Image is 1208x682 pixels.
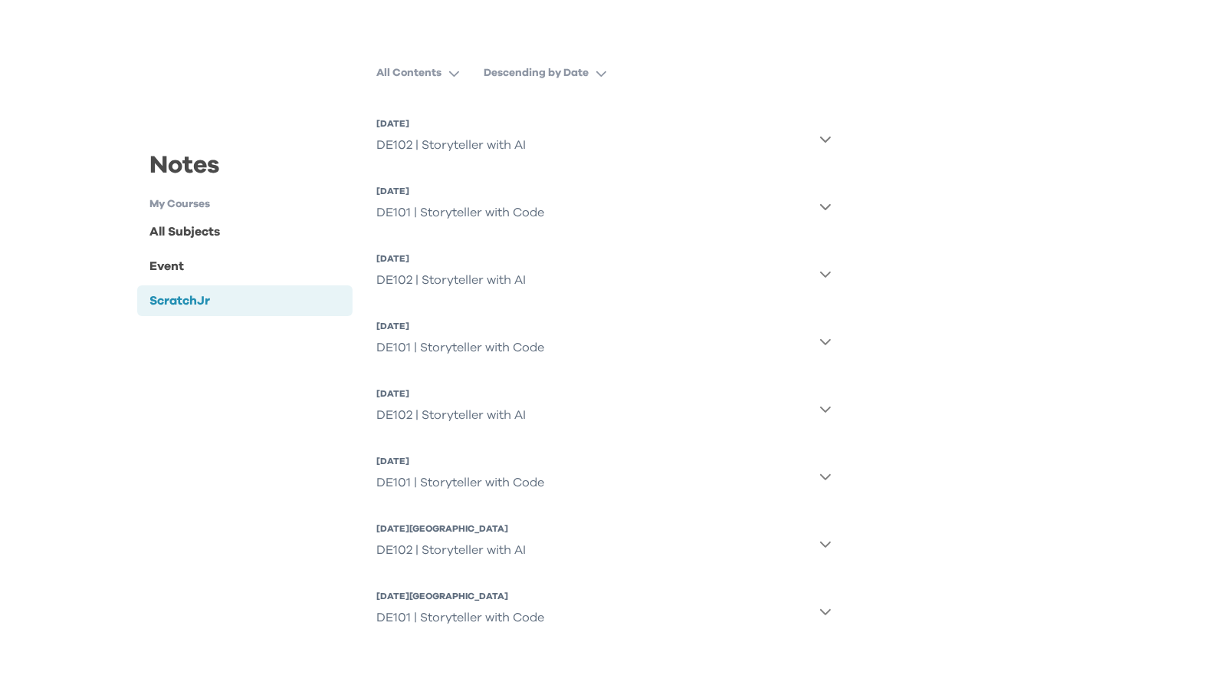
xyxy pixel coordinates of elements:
button: [DATE]DE101 | Storyteller with Code [377,314,832,369]
p: Descending by Date [484,65,589,81]
div: DE102 | Storyteller with AI [377,535,527,565]
button: [DATE][GEOGRAPHIC_DATA]DE101 | Storyteller with Code [377,584,832,639]
div: [DATE] [377,252,527,265]
div: ScratchJr [149,291,210,309]
div: DE102 | Storyteller with AI [377,265,527,295]
div: All Subjects [149,222,220,241]
div: [DATE] [377,320,545,332]
button: [DATE]DE101 | Storyteller with Code [377,179,832,234]
button: [DATE]DE102 | Storyteller with AI [377,246,832,301]
div: DE101 | Storyteller with Code [377,332,545,363]
div: [DATE][GEOGRAPHIC_DATA] [377,522,527,535]
button: All Contents [377,59,472,87]
div: [DATE] [377,185,545,197]
div: DE101 | Storyteller with Code [377,602,545,633]
p: All Contents [377,65,442,81]
button: [DATE]DE102 | Storyteller with AI [377,381,832,437]
h1: My Courses [149,196,353,213]
div: Event [149,257,184,275]
button: [DATE]DE102 | Storyteller with AI [377,111,832,166]
button: [DATE][GEOGRAPHIC_DATA]DE102 | Storyteller with AI [377,516,832,572]
div: DE101 | Storyteller with Code [377,197,545,228]
div: Notes [137,147,353,196]
div: [DATE] [377,455,545,467]
div: [DATE] [377,387,527,400]
div: DE101 | Storyteller with Code [377,467,545,498]
button: [DATE]DE101 | Storyteller with Code [377,449,832,504]
button: Descending by Date [484,59,619,87]
div: [DATE] [377,117,527,130]
div: [DATE][GEOGRAPHIC_DATA] [377,590,545,602]
div: DE102 | Storyteller with AI [377,130,527,160]
div: DE102 | Storyteller with AI [377,400,527,430]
